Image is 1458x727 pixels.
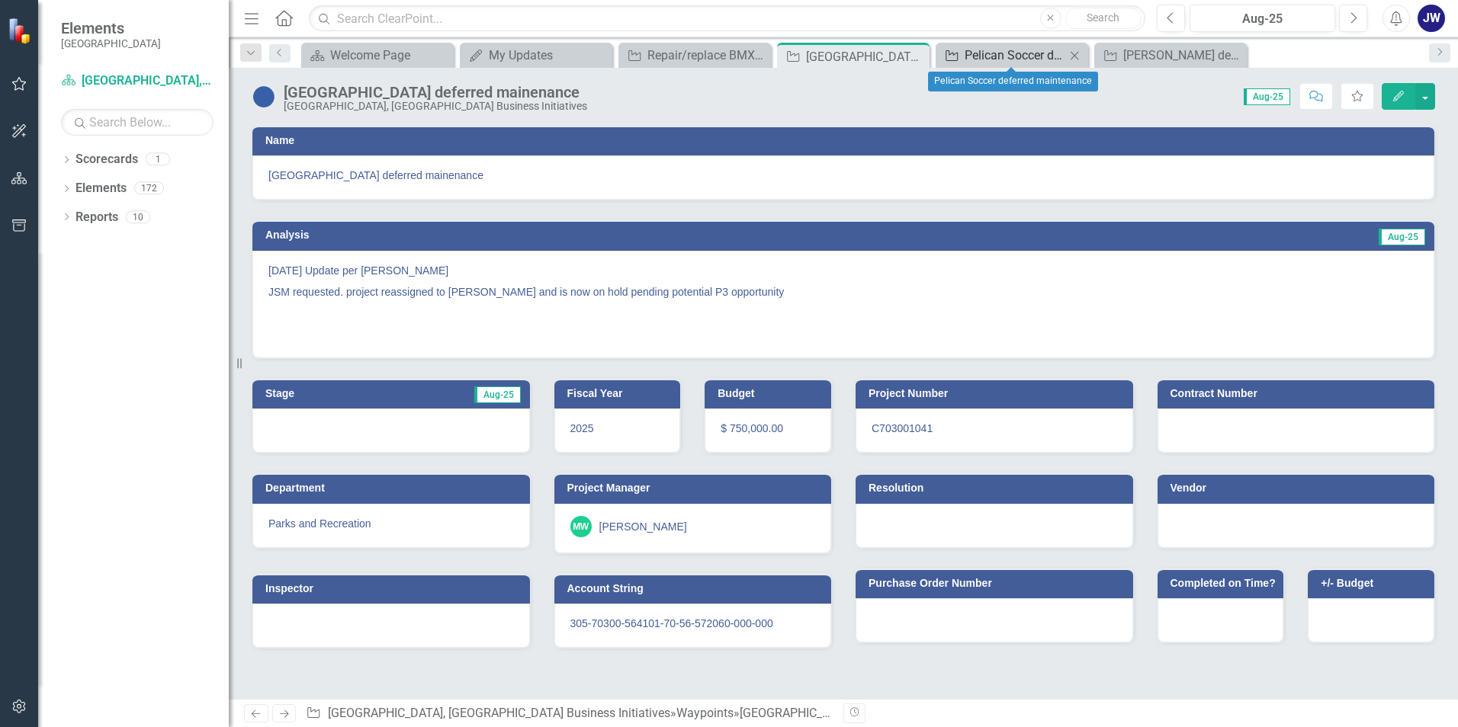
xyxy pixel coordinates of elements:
span: Search [1087,11,1119,24]
div: Aug-25 [1195,10,1330,28]
p: JSM requested. project reassigned to [PERSON_NAME] and is now on hold pending potential P3 opport... [268,281,1418,303]
a: Waypoints [676,706,734,720]
h3: Contract Number [1171,388,1427,399]
div: Welcome Page [330,46,450,65]
img: On Hold [252,85,276,109]
button: JW [1418,5,1445,32]
h3: Project Number [869,388,1126,399]
a: [GEOGRAPHIC_DATA], [GEOGRAPHIC_DATA] Business Initiatives [61,72,214,90]
div: [PERSON_NAME] [599,519,687,534]
div: [PERSON_NAME] deferred maintenance [1123,46,1243,65]
span: 305-70300-564101-70-56-572060-000-000 [570,617,773,629]
a: Pelican Soccer deferred maintenance [939,46,1065,65]
h3: Fiscal Year [567,388,673,399]
input: Search Below... [61,109,214,136]
input: Search ClearPoint... [309,5,1145,32]
h3: Stage [265,388,362,399]
span: Elements [61,19,161,37]
span: Aug-25 [1379,229,1425,245]
h3: Project Manager [567,482,824,494]
h3: +/- Budget [1321,578,1427,589]
div: 10 [126,210,150,223]
a: Scorecards [75,151,138,168]
h3: Purchase Order Number [869,578,1126,589]
h3: Vendor [1171,482,1427,494]
div: Pelican Soccer deferred maintenance [965,46,1065,65]
h3: Budget [718,388,824,399]
h3: Account String [567,583,824,594]
div: [GEOGRAPHIC_DATA], [GEOGRAPHIC_DATA] Business Initiatives [284,101,587,112]
span: 2025 [570,422,594,434]
div: Repair/replace BMX Shed with garage [647,46,767,65]
p: [DATE] Update per [PERSON_NAME] [268,263,1418,281]
a: Repair/replace BMX Shed with garage [622,46,767,65]
div: My Updates [489,46,609,65]
span: [GEOGRAPHIC_DATA] deferred mainenance [268,168,1418,183]
h3: Completed on Time? [1171,578,1277,589]
div: [GEOGRAPHIC_DATA] deferred mainenance [740,706,971,720]
h3: Resolution [869,482,1126,494]
a: [PERSON_NAME] deferred maintenance [1098,46,1243,65]
span: Aug-25 [1244,88,1290,105]
button: Aug-25 [1190,5,1335,32]
a: My Updates [464,46,609,65]
a: Reports [75,209,118,226]
a: Elements [75,180,127,197]
div: [GEOGRAPHIC_DATA] deferred mainenance [284,84,587,101]
div: 172 [134,182,164,195]
div: MW [570,516,592,537]
button: Search [1065,8,1142,29]
h3: Name [265,135,1427,146]
h3: Inspector [265,583,522,594]
img: ClearPoint Strategy [8,17,34,43]
a: Welcome Page [305,46,450,65]
h3: Department [265,482,522,494]
span: Parks and Recreation [268,517,371,530]
div: » » [306,705,832,722]
div: 1 [146,153,170,166]
small: [GEOGRAPHIC_DATA] [61,37,161,50]
a: [GEOGRAPHIC_DATA], [GEOGRAPHIC_DATA] Business Initiatives [328,706,670,720]
span: Aug-25 [474,386,521,403]
div: [GEOGRAPHIC_DATA] deferred mainenance [806,47,926,66]
span: C703001041 [872,422,933,434]
h3: Analysis [265,229,820,241]
div: Pelican Soccer deferred maintenance [928,72,1098,91]
span: $ 750,000.00 [721,422,783,434]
